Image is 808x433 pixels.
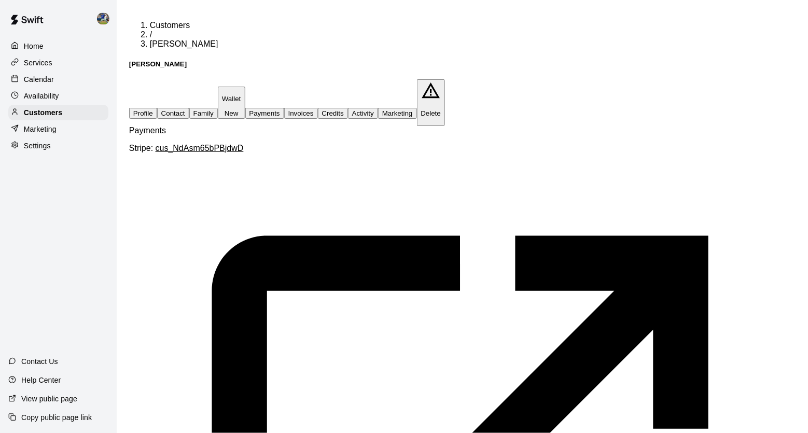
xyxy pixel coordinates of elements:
p: Services [24,58,52,68]
span: New [225,109,239,117]
span: [PERSON_NAME] [150,39,218,48]
a: Home [8,38,108,54]
button: Marketing [378,108,417,119]
p: Copy public page link [21,412,92,423]
a: Calendar [8,72,108,87]
button: Credits [318,108,348,119]
p: Customers [24,107,62,118]
p: Wallet [222,95,241,103]
button: Payments [245,108,284,119]
button: Activity [348,108,378,119]
p: View public page [21,394,77,404]
p: Delete [421,109,441,117]
p: Settings [24,141,51,151]
a: Services [8,55,108,71]
a: Marketing [8,121,108,137]
button: Invoices [284,108,318,119]
p: Contact Us [21,356,58,367]
div: basic tabs example [129,79,796,125]
h5: [PERSON_NAME] [129,60,796,68]
nav: breadcrumb [129,21,796,49]
p: Home [24,41,44,51]
a: Availability [8,88,108,104]
button: Family [189,108,218,119]
a: Settings [8,138,108,153]
p: Calendar [24,74,54,85]
img: Brandon Gold [97,12,109,25]
a: Customers [8,105,108,120]
span: Payments [129,126,166,135]
a: Customers [150,21,190,30]
li: / [150,30,796,39]
button: Contact [157,108,189,119]
p: Availability [24,91,59,101]
div: Brandon Gold [95,8,117,29]
p: Help Center [21,375,61,385]
button: Profile [129,108,157,119]
p: Marketing [24,124,57,134]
